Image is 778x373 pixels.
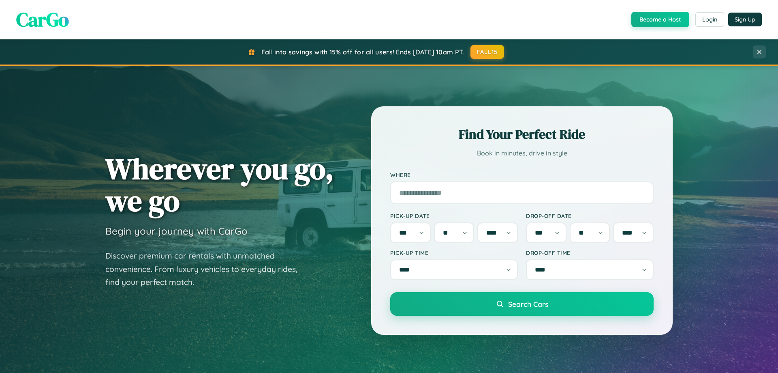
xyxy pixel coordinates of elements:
h1: Wherever you go, we go [105,153,334,217]
span: CarGo [16,6,69,33]
p: Book in minutes, drive in style [390,147,654,159]
label: Pick-up Time [390,249,518,256]
button: Login [695,12,724,27]
h2: Find Your Perfect Ride [390,125,654,143]
label: Drop-off Time [526,249,654,256]
span: Search Cars [508,300,548,308]
button: Sign Up [728,13,762,26]
button: Become a Host [631,12,689,27]
h3: Begin your journey with CarGo [105,225,248,237]
button: FALL15 [470,45,504,59]
button: Search Cars [390,292,654,316]
span: Fall into savings with 15% off for all users! Ends [DATE] 10am PT. [261,48,464,56]
label: Pick-up Date [390,212,518,219]
label: Drop-off Date [526,212,654,219]
p: Discover premium car rentals with unmatched convenience. From luxury vehicles to everyday rides, ... [105,249,308,289]
label: Where [390,171,654,178]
